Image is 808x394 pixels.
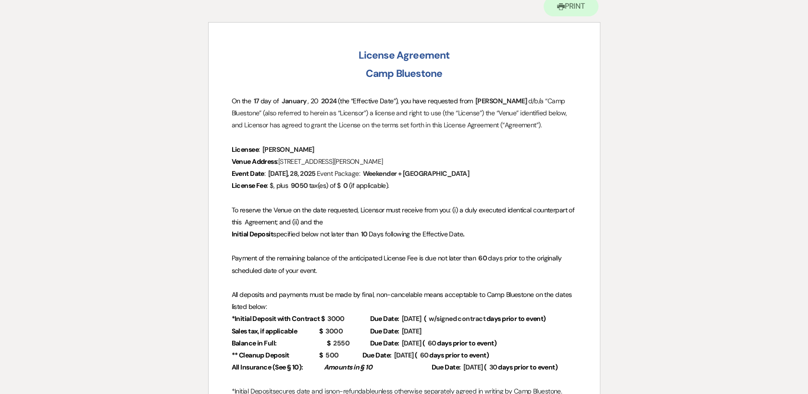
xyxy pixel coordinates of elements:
[232,97,251,105] span: On the
[273,230,358,238] span: specified below not later than
[338,97,473,105] span: (the “Effective Date”), you have requested from
[332,338,350,349] span: 2550
[486,314,546,323] strong: days prior to event)
[361,168,470,179] span: Weekender + [GEOGRAPHIC_DATA]
[253,96,261,107] span: 17
[366,67,442,80] strong: Camp Bluestone
[428,313,486,324] span: w/signed contract
[267,181,288,190] span: : $, plus
[401,338,423,349] span: [DATE]
[423,339,425,347] strong: (
[324,363,373,371] em: Amounts in § 10
[359,49,450,62] strong: License Agreement
[232,254,564,274] span: days prior to the originally scheduled date of your event.
[362,351,392,359] strong: Due Date:
[484,363,486,371] strong: (
[232,351,289,359] strong: ** Cleanup Deposit
[370,327,399,335] strong: Due Date:
[232,363,303,371] strong: All Insurance (See § 10):
[488,362,498,373] span: 30
[324,326,344,337] span: 3000
[232,156,577,168] p: [STREET_ADDRESS][PERSON_NAME]
[326,313,346,324] span: 3000
[370,339,399,347] strong: Due Date:
[498,363,558,371] strong: days prior to event)
[463,230,464,238] strong: .
[369,230,463,238] span: Days following the Effective Date
[342,180,348,191] span: 0
[232,254,476,262] span: Payment of the remaining balance of the anticipated License Fee is due not later than
[232,327,298,335] strong: Sales tax, if applicable
[319,351,323,359] strong: $
[393,350,415,361] span: [DATE]
[232,290,573,311] span: All deposits and payments must be made by final, non-cancelable means acceptable to Camp Blueston...
[419,350,429,361] span: 60
[232,181,267,190] strong: License Fee
[290,180,309,191] span: 9050
[264,169,265,178] span: :
[267,168,317,179] span: [DATE], 28, 2025
[260,97,279,105] span: day of
[370,314,399,323] strong: Due Date:
[232,314,325,323] strong: *Initial Deposit with Contract $
[401,326,423,337] span: [DATE]
[308,97,319,105] span: , 20
[349,181,389,190] span: (if applicable).
[320,96,338,107] span: 2024
[309,181,341,190] span: tax(es) of $
[426,338,437,349] span: 60
[415,351,417,359] strong: (
[319,327,323,335] strong: $
[232,230,273,238] strong: Initial Deposit
[281,96,308,107] span: January
[477,253,488,264] span: 60
[259,145,260,154] span: :
[232,95,577,132] p: d/b/a “Camp Bluestone” (also referred to herein as “Licensor”) a license and right to use (the “L...
[401,313,423,324] span: [DATE]
[277,157,278,166] span: :
[437,339,497,347] strong: days prior to event)
[462,362,484,373] span: [DATE]
[424,314,426,323] strong: (
[232,145,259,154] strong: Licensee
[360,229,369,240] span: 10
[324,350,339,361] span: 500
[429,351,489,359] strong: days prior to event)
[327,339,330,347] strong: $
[232,168,577,180] p: Event Package:
[232,339,277,347] strong: Balance in Full:
[261,144,315,155] span: [PERSON_NAME]
[232,157,277,166] strong: Venue Address
[232,169,264,178] strong: Event Date
[432,363,461,371] strong: Due Date:
[474,96,528,107] span: [PERSON_NAME]
[232,206,576,226] span: To reserve the Venue on the date requested, Licensor must receive from you: (i) a duly executed i...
